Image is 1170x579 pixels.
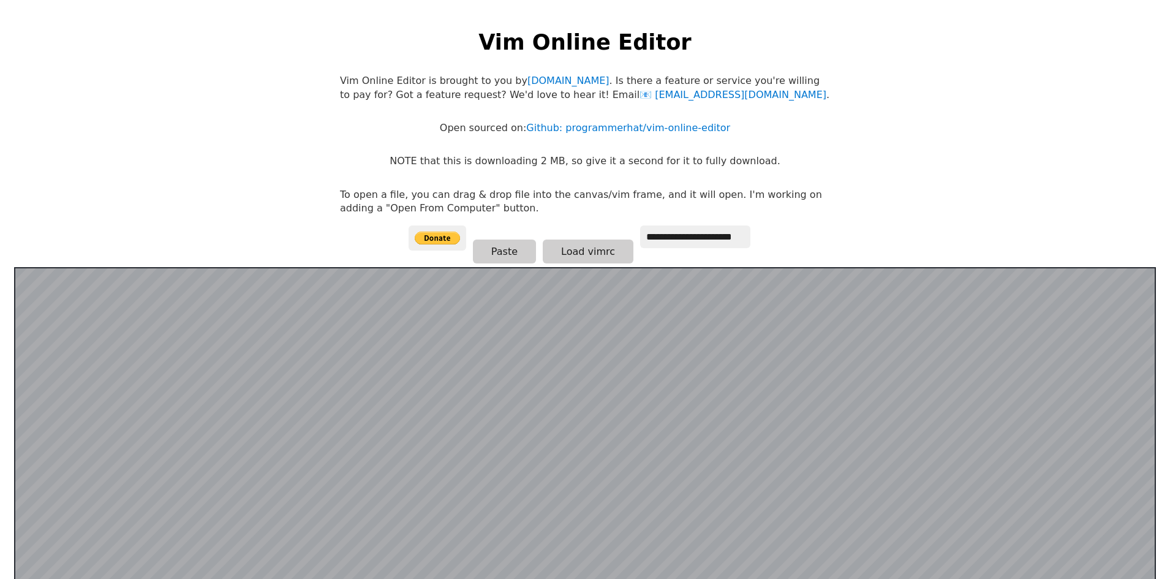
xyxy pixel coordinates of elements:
[478,27,691,57] h1: Vim Online Editor
[527,75,610,86] a: [DOMAIN_NAME]
[440,121,730,135] p: Open sourced on:
[340,74,830,102] p: Vim Online Editor is brought to you by . Is there a feature or service you're willing to pay for?...
[526,122,730,134] a: Github: programmerhat/vim-online-editor
[640,89,826,100] a: [EMAIL_ADDRESS][DOMAIN_NAME]
[390,154,780,168] p: NOTE that this is downloading 2 MB, so give it a second for it to fully download.
[543,240,633,263] button: Load vimrc
[473,240,536,263] button: Paste
[340,188,830,216] p: To open a file, you can drag & drop file into the canvas/vim frame, and it will open. I'm working...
